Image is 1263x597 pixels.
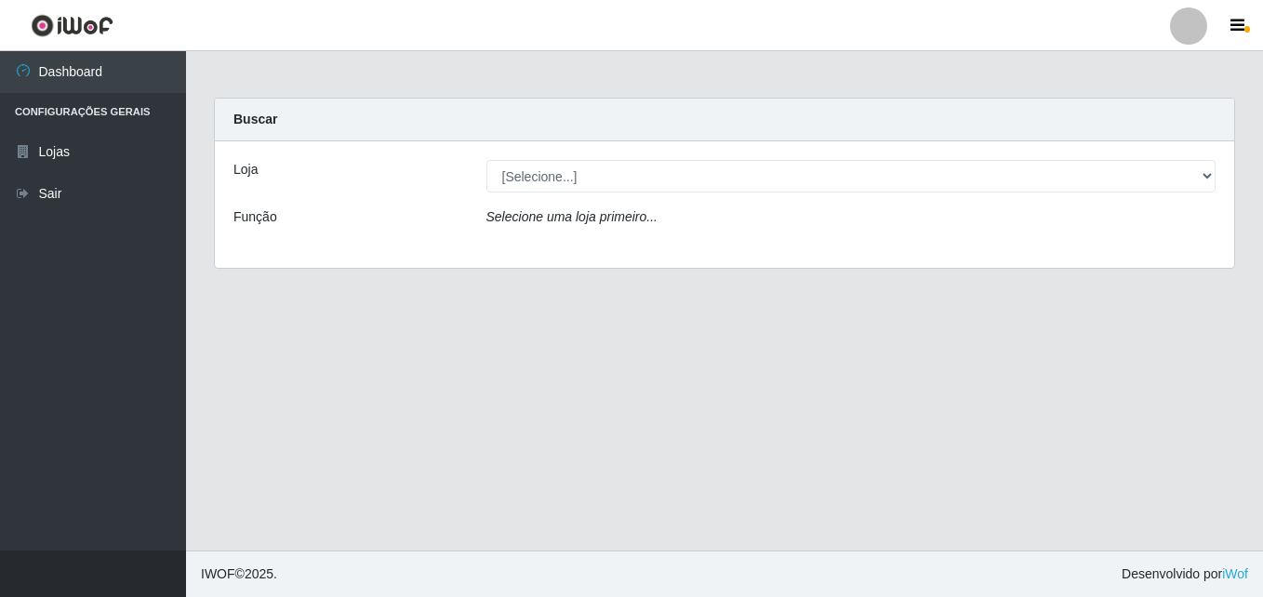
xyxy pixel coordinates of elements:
[233,160,258,179] label: Loja
[201,564,277,584] span: © 2025 .
[1222,566,1248,581] a: iWof
[233,112,277,126] strong: Buscar
[486,209,658,224] i: Selecione uma loja primeiro...
[31,14,113,37] img: CoreUI Logo
[1122,564,1248,584] span: Desenvolvido por
[201,566,235,581] span: IWOF
[233,207,277,227] label: Função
